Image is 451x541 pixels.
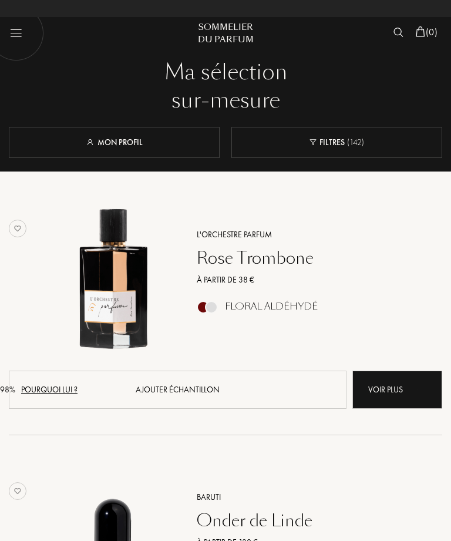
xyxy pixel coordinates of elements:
a: Rose Trombone [188,248,451,268]
img: new_filter_w.svg [309,139,317,145]
a: Baruti [188,491,451,503]
div: Floral Aldéhydé [225,301,318,314]
img: no_like_p.png [9,482,26,500]
div: Ajouter échantillon [9,371,346,409]
div: Filtres [231,127,442,158]
a: À partir de 38 € [188,274,451,286]
img: profil_icn_w.svg [86,137,95,146]
div: Voir plus [352,371,442,409]
a: L'Orchestre Parfum [188,229,451,241]
img: no_like_p.png [9,220,26,237]
div: du Parfum [186,33,265,46]
span: ( 142 ) [345,137,364,147]
img: search_icn_white.svg [393,28,403,37]
div: Pourquoi lui ? [21,384,78,396]
a: Rose Trombone L'Orchestre Parfum [38,202,188,371]
img: Rose Trombone L'Orchestre Parfum [38,202,188,352]
div: animation [413,377,437,401]
span: ( 0 ) [426,26,437,38]
a: Mon profil [86,137,143,147]
div: Sommelier [186,21,265,33]
div: sur-mesure [18,87,433,115]
a: Onder de Linde [188,511,451,531]
img: cart_white.svg [416,26,425,37]
a: Floral Aldéhydé [188,304,451,317]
